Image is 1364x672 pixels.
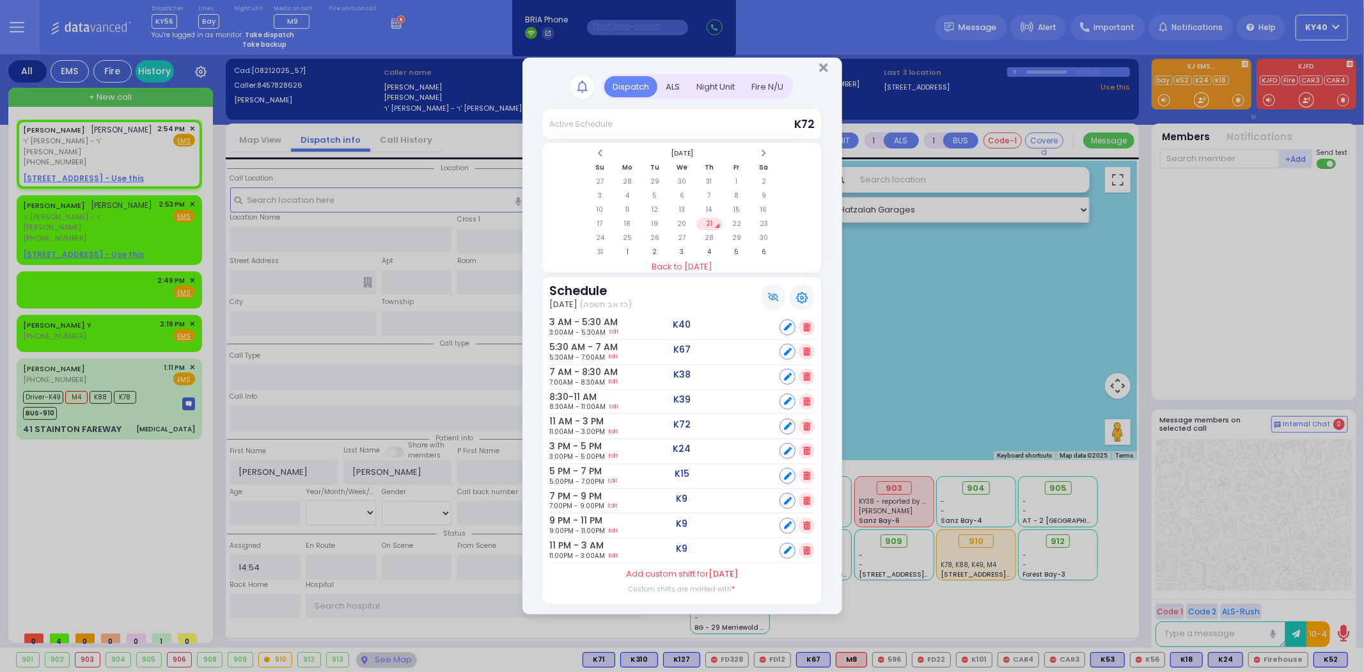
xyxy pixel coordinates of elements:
[549,477,604,486] span: 5:00PM - 7:00PM
[615,218,641,230] td: 18
[604,76,657,97] div: Dispatch
[609,402,618,412] a: Edit
[609,551,618,561] a: Edit
[677,543,688,554] h5: K9
[615,246,641,259] td: 1
[751,218,777,230] td: 23
[673,319,691,330] h5: K40
[549,441,584,452] h6: 3 PM - 5 PM
[615,189,641,202] td: 4
[696,189,723,202] td: 7
[549,378,605,387] span: 7:00AM - 8:30AM
[615,175,641,188] td: 28
[608,477,617,486] a: Edit
[609,452,618,461] a: Edit
[642,232,668,244] td: 26
[579,298,632,311] span: (כז אב תשפה)
[549,328,606,337] span: 3:00AM - 5:30AM
[696,246,723,259] td: 4
[669,218,695,230] td: 20
[743,76,792,97] div: Fire N/U
[696,161,723,174] th: Th
[543,260,821,273] a: Back to [DATE]
[615,204,641,216] td: 11
[723,246,749,259] td: 5
[760,148,767,158] span: Next Month
[673,344,691,355] h5: K67
[751,204,777,216] td: 16
[549,466,584,477] h6: 5 PM - 7 PM
[549,526,605,536] span: 9:00PM - 11:00PM
[696,204,723,216] td: 14
[669,232,695,244] td: 27
[597,148,604,158] span: Previous Month
[696,218,723,230] td: 21
[549,353,605,362] span: 5:30AM - 7:00AM
[723,232,749,244] td: 29
[549,298,577,311] span: [DATE]
[549,342,584,353] h6: 5:30 AM - 7 AM
[615,161,641,174] th: Mo
[723,218,749,230] td: 22
[609,427,618,436] a: Edit
[794,116,815,132] span: K72
[751,246,777,259] td: 6
[642,161,668,174] th: Tu
[673,419,691,430] h5: K72
[587,246,613,259] td: 31
[549,551,605,561] span: 11:00PM - 3:00AM
[626,568,738,580] label: Add custom shift for
[642,218,668,230] td: 19
[673,394,691,405] h5: K39
[549,402,606,412] span: 8:30AM - 11:00AM
[669,246,695,259] td: 3
[587,189,613,202] td: 3
[549,284,632,298] h3: Schedule
[549,427,605,436] span: 11:00AM - 3:00PM
[677,493,688,504] h5: K9
[549,367,584,378] h6: 7 AM - 8:30 AM
[709,568,738,580] span: [DATE]
[609,526,618,536] a: Edit
[609,353,618,362] a: Edit
[642,246,668,259] td: 2
[615,232,641,244] td: 25
[751,175,777,188] td: 2
[549,540,584,551] h6: 11 PM - 3 AM
[669,175,695,188] td: 30
[677,518,688,529] h5: K9
[723,189,749,202] td: 8
[587,175,613,188] td: 27
[751,232,777,244] td: 30
[642,189,668,202] td: 5
[696,175,723,188] td: 31
[609,378,618,387] a: Edit
[675,468,689,479] h5: K15
[688,76,743,97] div: Night Unit
[751,161,777,174] th: Sa
[587,204,613,216] td: 10
[723,175,749,188] td: 1
[673,444,691,454] h5: K24
[673,369,691,380] h5: K38
[669,189,695,202] td: 6
[696,232,723,244] td: 28
[819,61,827,74] button: Close
[549,501,604,511] span: 7:00PM - 9:00PM
[549,317,584,328] h6: 3 AM - 5:30 AM
[629,584,735,594] label: Custom shifts are marked with
[549,118,612,130] div: Active Schedule
[669,161,695,174] th: We
[549,392,584,403] h6: 8:30-11 AM
[587,218,613,230] td: 17
[609,328,618,337] a: Edit
[642,175,668,188] td: 29
[587,232,613,244] td: 24
[751,189,777,202] td: 9
[723,161,749,174] th: Fr
[642,204,668,216] td: 12
[549,515,584,526] h6: 9 PM - 11 PM
[608,501,617,511] a: Edit
[723,204,749,216] td: 15
[669,204,695,216] td: 13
